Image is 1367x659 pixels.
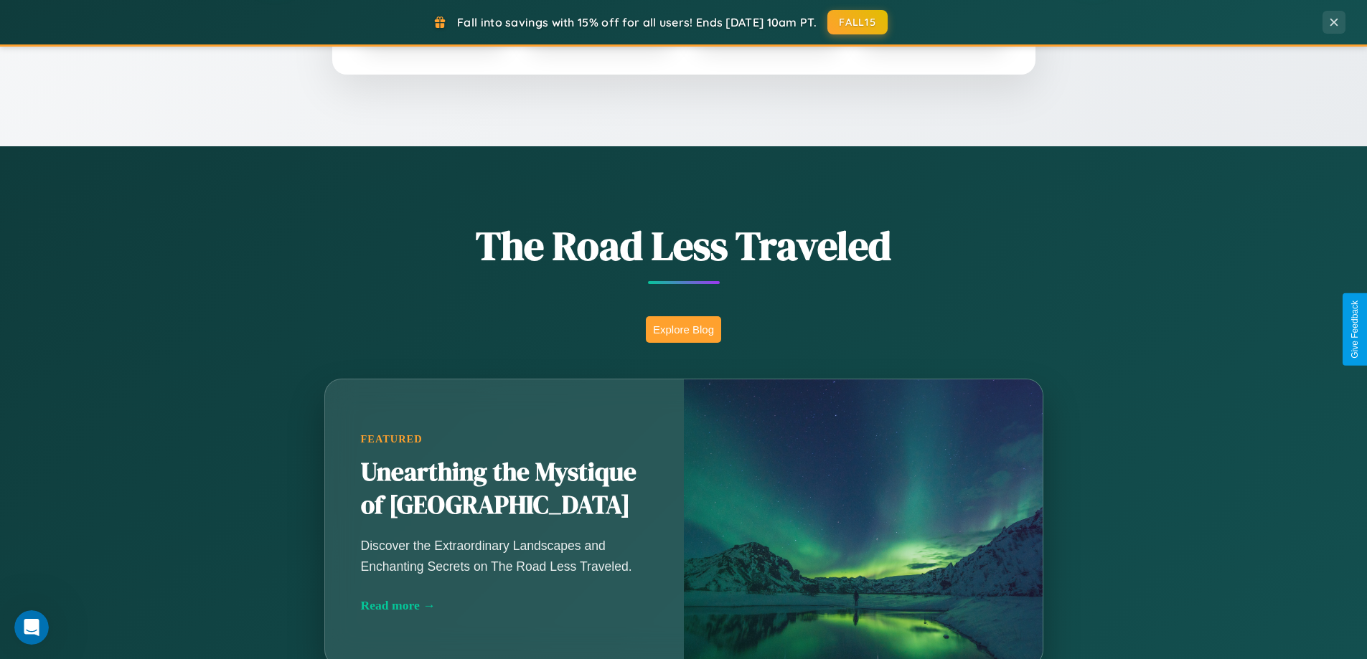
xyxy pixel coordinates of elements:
h2: Unearthing the Mystique of [GEOGRAPHIC_DATA] [361,456,648,522]
button: Explore Blog [646,316,721,343]
div: Read more → [361,598,648,613]
div: Give Feedback [1350,300,1360,359]
iframe: Intercom live chat [14,610,49,645]
h1: The Road Less Traveled [253,218,1114,273]
button: FALL15 [827,10,888,34]
p: Discover the Extraordinary Landscapes and Enchanting Secrets on The Road Less Traveled. [361,536,648,576]
div: Featured [361,433,648,445]
span: Fall into savings with 15% off for all users! Ends [DATE] 10am PT. [457,15,817,29]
